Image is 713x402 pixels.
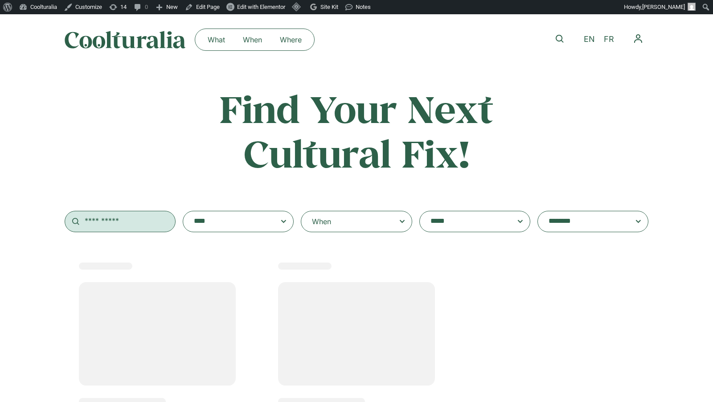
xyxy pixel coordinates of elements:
[628,29,648,49] nav: Menu
[549,215,620,228] textarea: Search
[604,35,614,44] span: FR
[234,33,271,47] a: When
[642,4,685,10] span: [PERSON_NAME]
[271,33,311,47] a: Where
[199,33,234,47] a: What
[599,33,619,46] a: FR
[628,29,648,49] button: Menu Toggle
[312,216,331,227] div: When
[320,4,338,10] span: Site Kit
[237,4,285,10] span: Edit with Elementor
[199,33,311,47] nav: Menu
[194,215,265,228] textarea: Search
[579,33,599,46] a: EN
[430,215,502,228] textarea: Search
[181,86,532,175] h2: Find Your Next Cultural Fix!
[584,35,595,44] span: EN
